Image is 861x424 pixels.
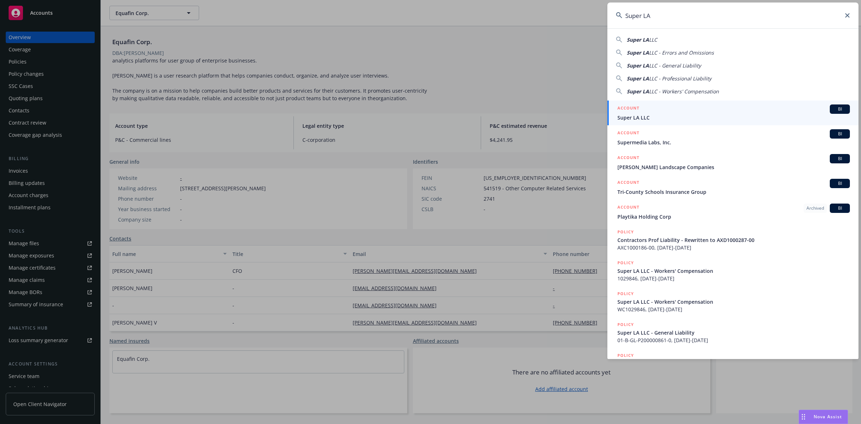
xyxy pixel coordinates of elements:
[617,329,850,336] span: Super LA LLC - General Liability
[617,352,634,359] h5: POLICY
[627,62,649,69] span: Super LA
[617,188,850,196] span: Tri-County Schools Insurance Group
[607,101,858,125] a: ACCOUNTBISuper LA LLC
[627,88,649,95] span: Super LA
[617,259,634,266] h5: POLICY
[607,224,858,255] a: POLICYContractors Prof Liability - Rewritten to AXD1000287-00AXC1000186-00, [DATE]-[DATE]
[617,290,634,297] h5: POLICY
[617,154,639,163] h5: ACCOUNT
[806,205,824,211] span: Archived
[617,139,850,146] span: Supermedia Labs, Inc.
[607,150,858,175] a: ACCOUNTBI[PERSON_NAME] Landscape Companies
[617,236,850,244] span: Contractors Prof Liability - Rewritten to AXD1000287-00
[607,175,858,200] a: ACCOUNTBITri-County Schools Insurance Group
[833,205,847,211] span: BI
[617,275,850,282] span: 1029846, [DATE]-[DATE]
[617,267,850,275] span: Super LA LLC - Workers' Compensation
[607,200,858,224] a: ACCOUNTArchivedBIPlaytika Holding Corp
[627,36,649,43] span: Super LA
[833,155,847,162] span: BI
[627,75,649,82] span: Super LA
[617,179,639,187] h5: ACCOUNT
[617,306,850,313] span: WC1029846, [DATE]-[DATE]
[617,204,639,212] h5: ACCOUNT
[617,114,850,121] span: Super LA LLC
[617,336,850,344] span: 01-B-GL-P200000861-0, [DATE]-[DATE]
[833,180,847,187] span: BI
[799,410,848,424] button: Nova Assist
[617,213,850,220] span: Playtika Holding Corp
[607,255,858,286] a: POLICYSuper LA LLC - Workers' Compensation1029846, [DATE]-[DATE]
[607,3,858,28] input: Search...
[607,317,858,348] a: POLICYSuper LA LLC - General Liability01-B-GL-P200000861-0, [DATE]-[DATE]
[607,125,858,150] a: ACCOUNTBISupermedia Labs, Inc.
[649,75,711,82] span: LLC - Professional Liability
[617,163,850,171] span: [PERSON_NAME] Landscape Companies
[649,36,657,43] span: LLC
[617,244,850,251] span: AXC1000186-00, [DATE]-[DATE]
[617,129,639,138] h5: ACCOUNT
[627,49,649,56] span: Super LA
[617,228,634,236] h5: POLICY
[649,62,701,69] span: LLC - General Liability
[649,88,719,95] span: LLC - Workers' Compensation
[617,321,634,328] h5: POLICY
[833,106,847,112] span: BI
[607,286,858,317] a: POLICYSuper LA LLC - Workers' CompensationWC1029846, [DATE]-[DATE]
[833,131,847,137] span: BI
[814,414,842,420] span: Nova Assist
[799,410,808,424] div: Drag to move
[617,298,850,306] span: Super LA LLC - Workers' Compensation
[607,348,858,379] a: POLICY
[617,104,639,113] h5: ACCOUNT
[649,49,714,56] span: LLC - Errors and Omissions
